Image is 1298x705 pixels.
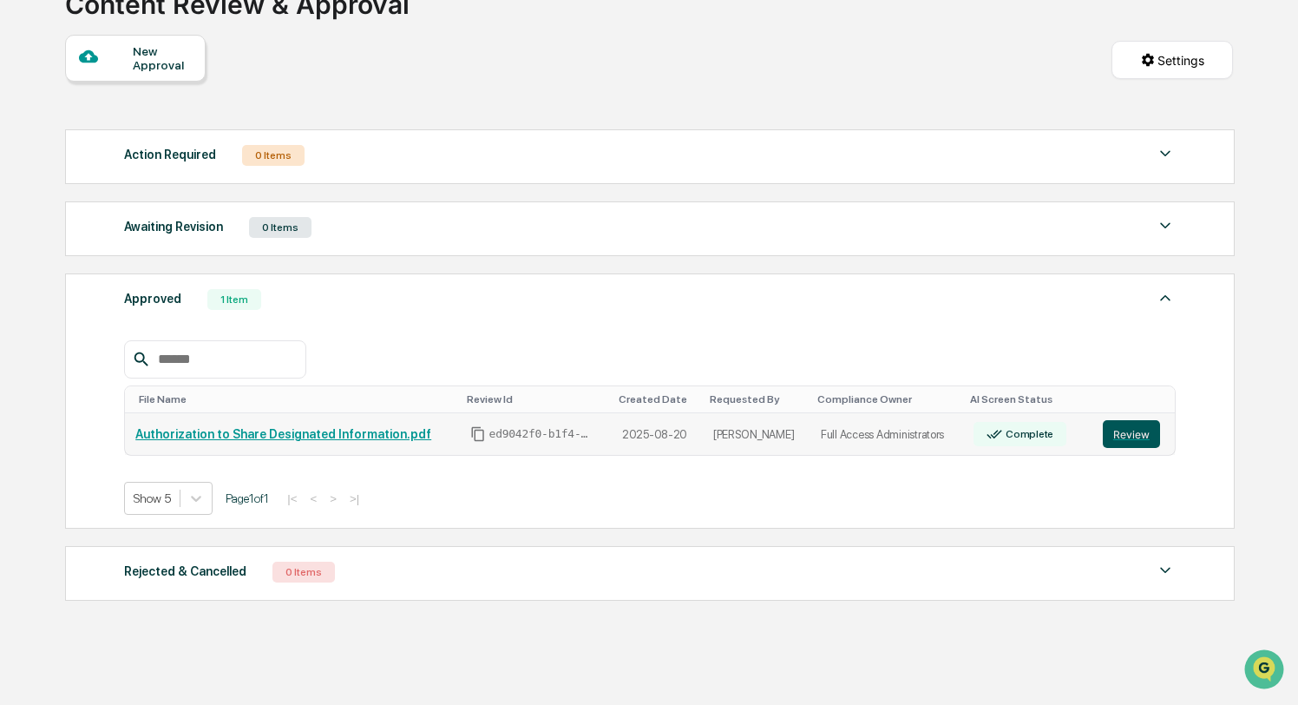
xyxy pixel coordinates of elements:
img: 1746055101610-c473b297-6a78-478c-a979-82029cc54cd1 [17,133,49,164]
a: 🗄️Attestations [119,212,222,243]
div: 🔎 [17,254,31,267]
button: Settings [1111,41,1233,79]
a: 🖐️Preclearance [10,212,119,243]
span: ed9042f0-b1f4-4227-8f3d-b6efd2e7a8f5 [489,427,593,441]
div: Toggle SortBy [139,393,452,405]
div: 0 Items [242,145,305,166]
img: caret [1155,560,1176,581]
div: 0 Items [249,217,311,238]
button: < [305,491,322,506]
span: Pylon [173,294,210,307]
img: caret [1155,143,1176,164]
a: Authorization to Share Designated Information.pdf [135,427,431,441]
button: |< [282,491,302,506]
a: Powered byPylon [122,293,210,307]
td: Full Access Administrators [810,413,963,456]
div: Approved [124,287,181,310]
div: Toggle SortBy [710,393,803,405]
div: 🖐️ [17,221,31,234]
div: Complete [1002,428,1053,440]
span: Attestations [143,219,215,236]
iframe: Open customer support [1242,648,1289,695]
div: 🗄️ [126,221,140,234]
div: Action Required [124,143,216,166]
div: Toggle SortBy [467,393,605,405]
img: caret [1155,215,1176,236]
div: Toggle SortBy [619,393,696,405]
p: How can we help? [17,36,316,64]
div: Toggle SortBy [1106,393,1168,405]
img: caret [1155,287,1176,308]
input: Clear [45,79,286,97]
span: Copy Id [470,426,486,442]
button: Start new chat [295,138,316,159]
div: Toggle SortBy [817,393,956,405]
div: Rejected & Cancelled [124,560,246,583]
div: Awaiting Revision [124,215,223,238]
button: Review [1103,420,1160,448]
button: >| [344,491,364,506]
span: Page 1 of 1 [226,491,269,505]
td: [PERSON_NAME] [703,413,810,456]
div: New Approval [133,44,191,72]
a: 🔎Data Lookup [10,245,116,276]
span: Data Lookup [35,252,109,269]
td: 2025-08-20 [612,413,703,456]
div: Toggle SortBy [970,393,1085,405]
div: We're available if you need us! [59,150,220,164]
div: 1 Item [207,289,261,310]
div: 0 Items [272,562,335,583]
a: Review [1103,420,1164,448]
div: Start new chat [59,133,285,150]
span: Preclearance [35,219,112,236]
button: > [324,491,342,506]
